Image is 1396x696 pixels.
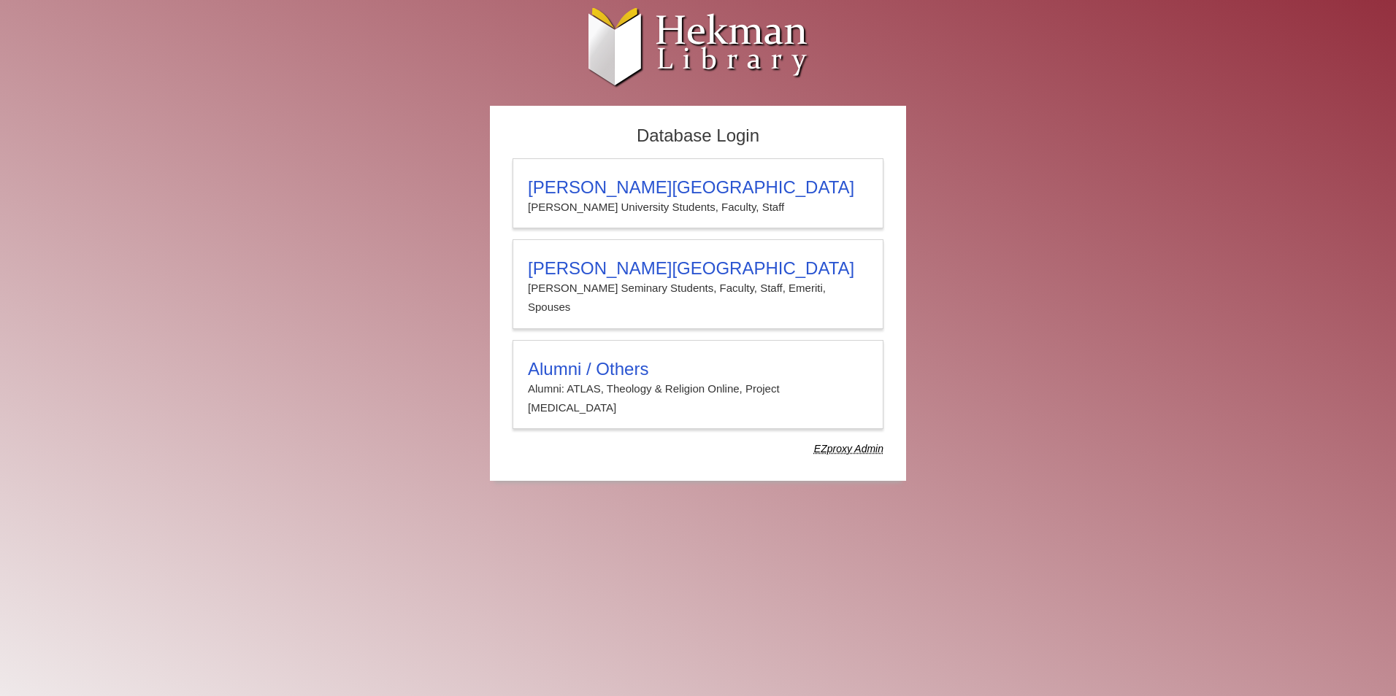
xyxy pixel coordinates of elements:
a: [PERSON_NAME][GEOGRAPHIC_DATA][PERSON_NAME] University Students, Faculty, Staff [513,158,883,228]
p: [PERSON_NAME] University Students, Faculty, Staff [528,198,868,217]
h3: [PERSON_NAME][GEOGRAPHIC_DATA] [528,258,868,279]
summary: Alumni / OthersAlumni: ATLAS, Theology & Religion Online, Project [MEDICAL_DATA] [528,359,868,418]
dfn: Use Alumni login [814,443,883,455]
a: [PERSON_NAME][GEOGRAPHIC_DATA][PERSON_NAME] Seminary Students, Faculty, Staff, Emeriti, Spouses [513,239,883,329]
h2: Database Login [505,121,891,151]
h3: [PERSON_NAME][GEOGRAPHIC_DATA] [528,177,868,198]
p: [PERSON_NAME] Seminary Students, Faculty, Staff, Emeriti, Spouses [528,279,868,317]
p: Alumni: ATLAS, Theology & Religion Online, Project [MEDICAL_DATA] [528,379,868,418]
h3: Alumni / Others [528,359,868,379]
